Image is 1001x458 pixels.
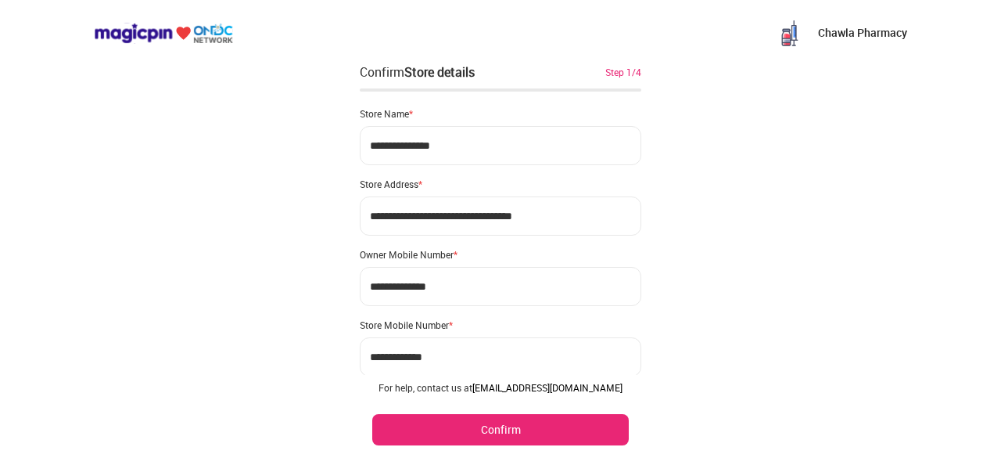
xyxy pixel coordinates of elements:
div: Store Address [360,178,641,190]
div: Store Name [360,107,641,120]
div: Store Mobile Number [360,319,641,331]
button: Confirm [372,414,629,445]
div: Step 1/4 [605,65,641,79]
p: Chawla Pharmacy [818,25,907,41]
img: ondc-logo-new-small.8a59708e.svg [94,23,233,44]
div: Owner Mobile Number [360,248,641,261]
div: For help, contact us at [372,381,629,394]
div: Store details [404,63,475,81]
div: Confirm [360,63,475,81]
img: 0RdLqFr4Hhc92psE70M-4xmzImkqH7Q7e-xBaRKcYT4pH6V-lfrZo87UU5WeS7X_XzgweF9lglPNdC4WnWMR964hxr0 [774,17,805,49]
a: [EMAIL_ADDRESS][DOMAIN_NAME] [472,381,622,394]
